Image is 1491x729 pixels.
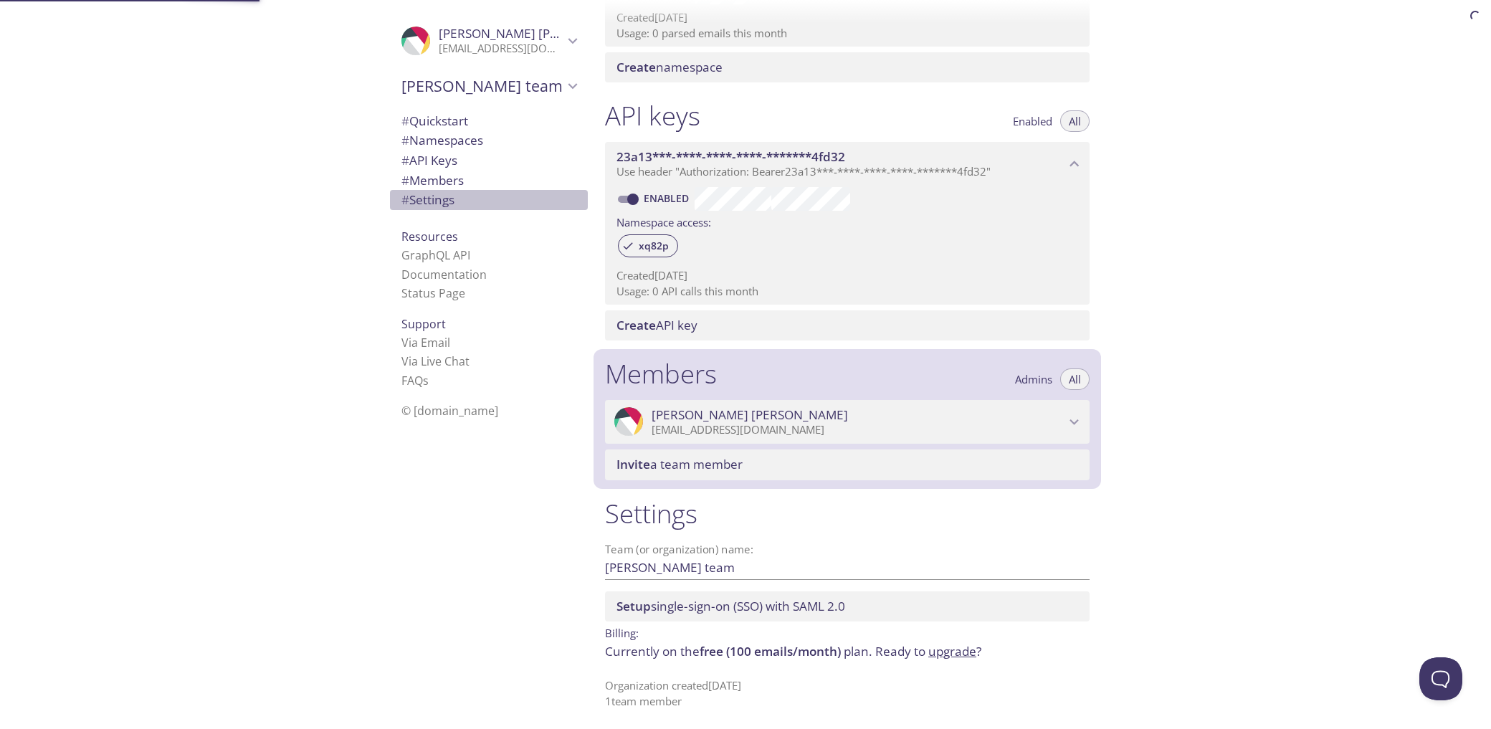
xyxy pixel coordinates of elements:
[439,25,635,42] span: [PERSON_NAME] [PERSON_NAME]
[616,598,651,614] span: Setup
[401,353,470,369] a: Via Live Chat
[390,171,588,191] div: Members
[605,497,1090,530] h1: Settings
[401,132,409,148] span: #
[616,598,845,614] span: single-sign-on (SSO) with SAML 2.0
[390,190,588,210] div: Team Settings
[401,229,458,244] span: Resources
[616,211,711,232] label: Namespace access:
[875,643,981,659] span: Ready to ?
[642,191,695,205] a: Enabled
[401,152,457,168] span: API Keys
[401,335,450,351] a: Via Email
[616,456,743,472] span: a team member
[605,100,700,132] h1: API keys
[605,449,1090,480] div: Invite a team member
[618,234,678,257] div: xq82p
[401,403,498,419] span: © [DOMAIN_NAME]
[390,67,588,105] div: Martin's team
[390,111,588,131] div: Quickstart
[390,130,588,151] div: Namespaces
[401,316,446,332] span: Support
[401,152,409,168] span: #
[1004,110,1061,132] button: Enabled
[401,267,487,282] a: Documentation
[605,400,1090,444] div: Martin Hoke
[605,591,1090,621] div: Setup SSO
[652,423,1065,437] p: [EMAIL_ADDRESS][DOMAIN_NAME]
[423,373,429,389] span: s
[401,285,465,301] a: Status Page
[605,52,1090,82] div: Create namespace
[401,172,464,189] span: Members
[700,643,841,659] span: free (100 emails/month)
[401,373,429,389] a: FAQ
[1060,110,1090,132] button: All
[605,621,1090,642] p: Billing:
[401,113,468,129] span: Quickstart
[390,17,588,65] div: Martin Hoke
[439,42,563,56] p: [EMAIL_ADDRESS][DOMAIN_NAME]
[605,642,1090,661] p: Currently on the plan.
[1419,657,1462,700] iframe: Help Scout Beacon - Open
[616,284,1078,299] p: Usage: 0 API calls this month
[616,456,650,472] span: Invite
[652,407,848,423] span: [PERSON_NAME] [PERSON_NAME]
[616,317,697,333] span: API key
[401,113,409,129] span: #
[605,310,1090,340] div: Create API Key
[630,239,677,252] span: xq82p
[390,151,588,171] div: API Keys
[401,191,409,208] span: #
[401,132,483,148] span: Namespaces
[401,172,409,189] span: #
[616,268,1078,283] p: Created [DATE]
[616,26,1078,41] p: Usage: 0 parsed emails this month
[1006,368,1061,390] button: Admins
[1060,368,1090,390] button: All
[616,59,723,75] span: namespace
[401,191,454,208] span: Settings
[401,76,563,96] span: [PERSON_NAME] team
[605,678,1090,709] p: Organization created [DATE] 1 team member
[928,643,976,659] a: upgrade
[605,358,717,390] h1: Members
[616,317,656,333] span: Create
[401,247,470,263] a: GraphQL API
[605,544,754,555] label: Team (or organization) name:
[616,59,656,75] span: Create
